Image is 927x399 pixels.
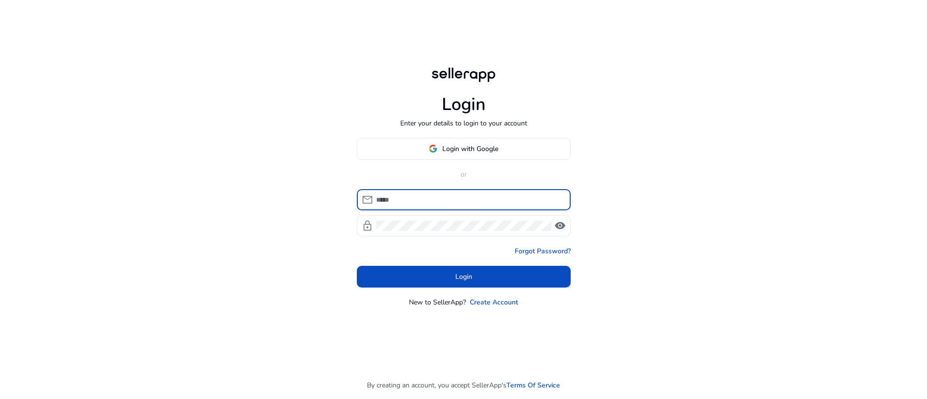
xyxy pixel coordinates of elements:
a: Terms Of Service [506,380,560,390]
button: Login with Google [357,138,571,160]
p: or [357,169,571,179]
span: Login with Google [442,144,498,154]
p: New to SellerApp? [409,297,466,307]
h1: Login [442,94,486,115]
a: Forgot Password? [515,246,571,256]
span: visibility [554,220,566,232]
span: mail [362,194,373,206]
span: lock [362,220,373,232]
p: Enter your details to login to your account [400,118,527,128]
img: google-logo.svg [429,144,437,153]
span: Login [455,272,472,282]
a: Create Account [470,297,518,307]
button: Login [357,266,571,288]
